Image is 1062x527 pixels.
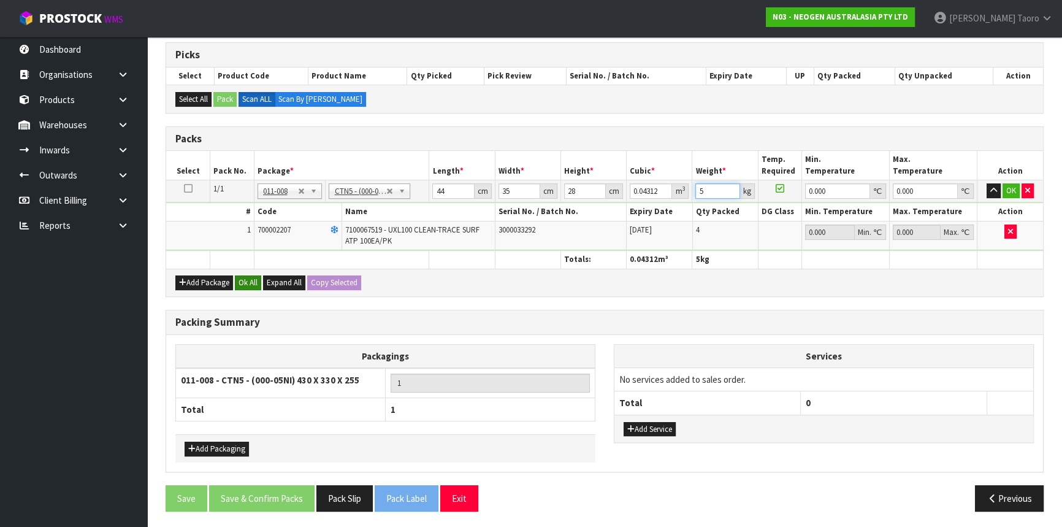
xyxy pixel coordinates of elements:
[175,92,212,107] button: Select All
[209,485,315,512] button: Save & Confirm Packs
[391,404,395,415] span: 1
[475,183,492,199] div: cm
[176,398,386,421] th: Total
[895,67,993,85] th: Qty Unpacked
[682,185,685,193] sup: 3
[307,275,361,290] button: Copy Selected
[949,12,1015,24] span: [PERSON_NAME]
[247,225,251,235] span: 1
[407,67,484,85] th: Qty Picked
[606,183,623,199] div: cm
[495,151,560,180] th: Width
[18,10,34,26] img: cube-alt.png
[695,254,700,264] span: 5
[802,151,890,180] th: Min. Temperature
[627,251,692,269] th: m³
[185,442,249,456] button: Add Packaging
[499,225,535,235] span: 3000033292
[773,12,908,22] strong: N03 - NEOGEN AUSTRALASIA PTY LTD
[692,251,758,269] th: kg
[627,151,692,180] th: Cubic
[977,203,1043,221] th: Action
[334,184,386,199] span: CTN5 - (000-05NI) 430 X 330 X 255
[958,183,974,199] div: ℃
[540,183,557,199] div: cm
[758,151,802,180] th: Temp. Required
[630,225,652,235] span: [DATE]
[275,92,366,107] label: Scan By [PERSON_NAME]
[440,485,478,512] button: Exit
[870,183,886,199] div: ℃
[890,151,977,180] th: Max. Temperature
[166,485,207,512] button: Save
[814,67,895,85] th: Qty Packed
[213,183,224,194] span: 1/1
[210,151,254,180] th: Pack No.
[890,203,977,221] th: Max. Temperature
[316,485,373,512] button: Pack Slip
[614,345,1033,368] th: Services
[941,225,974,240] div: Max. ℃
[166,67,214,85] th: Select
[375,485,438,512] button: Pack Label
[181,374,359,386] strong: 011-008 - CTN5 - (000-05NI) 430 X 330 X 255
[429,151,495,180] th: Length
[214,67,308,85] th: Product Code
[560,251,626,269] th: Totals:
[993,67,1043,85] th: Action
[614,391,801,415] th: Total
[692,203,758,221] th: Qty Packed
[235,275,261,290] button: Ok All
[786,67,814,85] th: UP
[802,203,890,221] th: Min. Temperature
[342,203,495,221] th: Name
[696,225,700,235] span: 4
[495,203,627,221] th: Serial No. / Batch No.
[213,92,237,107] button: Pack
[758,203,802,221] th: DG Class
[345,225,479,246] span: 7100067519 - UXL100 CLEAN-TRACE SURF ATP 100EA/PK
[39,10,102,26] span: ProStock
[806,397,811,409] span: 0
[1003,183,1020,198] button: OK
[239,92,275,107] label: Scan ALL
[614,368,1033,391] td: No services added to sales order.
[175,133,1034,145] h3: Packs
[484,67,567,85] th: Pick Review
[166,203,254,221] th: #
[560,151,626,180] th: Height
[1017,12,1039,24] span: Taoro
[977,151,1043,180] th: Action
[330,226,338,234] i: Frozen Goods
[672,183,689,199] div: m
[175,275,233,290] button: Add Package
[627,203,692,221] th: Expiry Date
[308,67,407,85] th: Product Name
[624,422,676,437] button: Add Service
[263,275,305,290] button: Expand All
[258,225,291,235] span: 700002207
[267,277,302,288] span: Expand All
[175,49,1034,61] h3: Picks
[263,184,299,199] span: 011-008
[740,183,755,199] div: kg
[766,7,915,27] a: N03 - NEOGEN AUSTRALASIA PTY LTD
[104,13,123,25] small: WMS
[975,485,1044,512] button: Previous
[893,225,941,240] input: Max
[176,344,595,368] th: Packagings
[706,67,786,85] th: Expiry Date
[692,151,758,180] th: Weight
[630,254,658,264] span: 0.04312
[805,225,855,240] input: Min
[254,203,342,221] th: Code
[567,67,706,85] th: Serial No. / Batch No.
[175,317,1034,328] h3: Packing Summary
[254,151,429,180] th: Package
[166,151,210,180] th: Select
[855,225,886,240] div: Min. ℃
